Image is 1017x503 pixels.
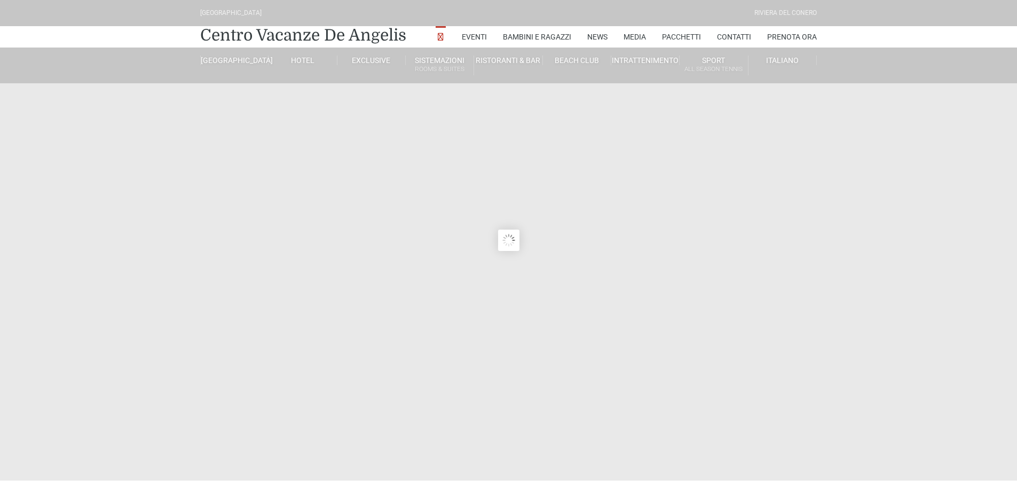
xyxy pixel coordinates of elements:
[269,56,337,65] a: Hotel
[717,26,751,48] a: Contatti
[503,26,571,48] a: Bambini e Ragazzi
[462,26,487,48] a: Eventi
[587,26,608,48] a: News
[662,26,701,48] a: Pacchetti
[474,56,542,65] a: Ristoranti & Bar
[543,56,611,65] a: Beach Club
[767,26,817,48] a: Prenota Ora
[766,56,799,65] span: Italiano
[200,8,262,18] div: [GEOGRAPHIC_DATA]
[337,56,406,65] a: Exclusive
[748,56,817,65] a: Italiano
[680,56,748,75] a: SportAll Season Tennis
[406,64,474,74] small: Rooms & Suites
[754,8,817,18] div: Riviera Del Conero
[200,56,269,65] a: [GEOGRAPHIC_DATA]
[406,56,474,75] a: SistemazioniRooms & Suites
[611,56,680,65] a: Intrattenimento
[680,64,747,74] small: All Season Tennis
[624,26,646,48] a: Media
[200,25,406,46] a: Centro Vacanze De Angelis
